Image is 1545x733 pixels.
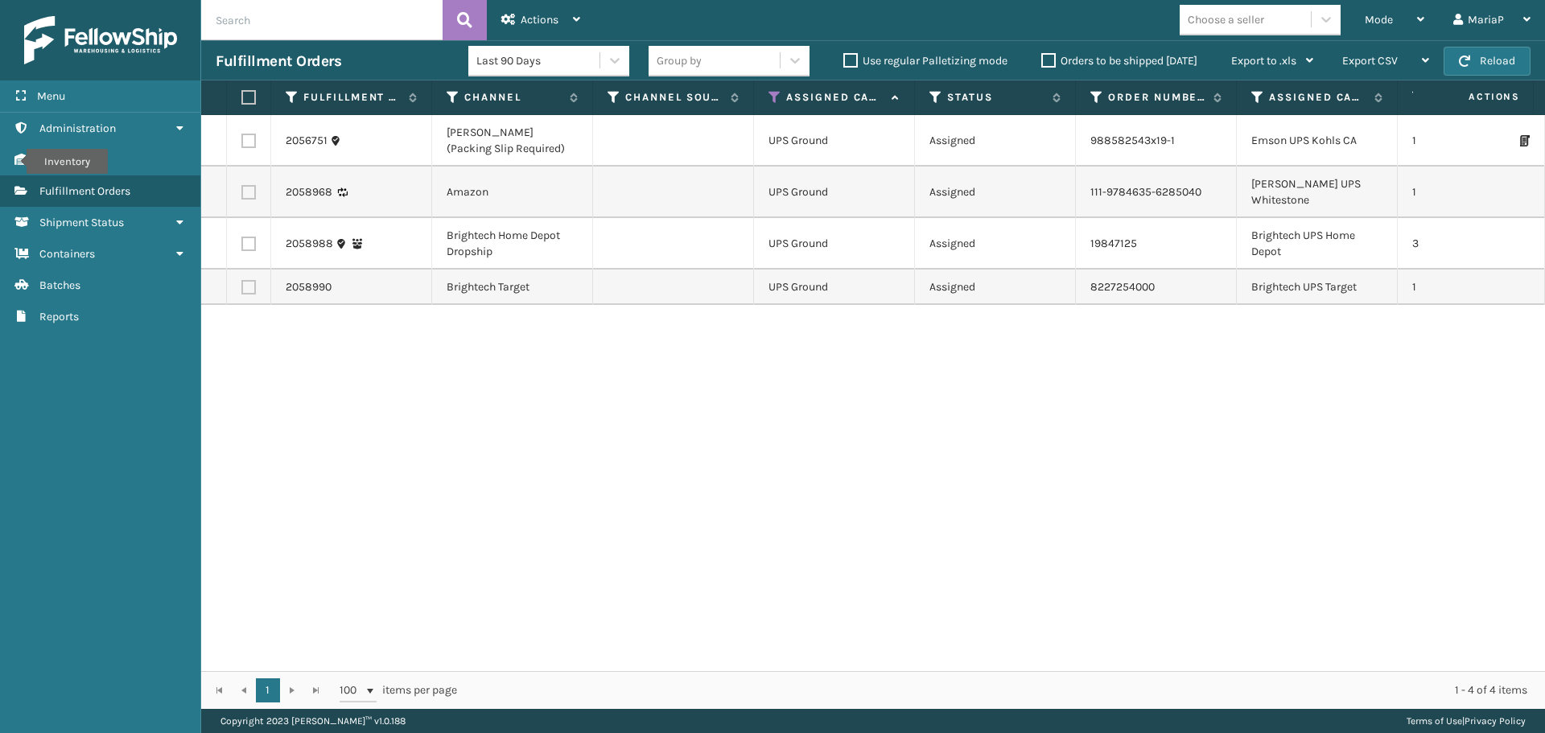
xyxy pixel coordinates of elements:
[480,682,1527,698] div: 1 - 4 of 4 items
[39,153,87,167] span: Inventory
[754,167,915,218] td: UPS Ground
[464,90,562,105] label: Channel
[1465,715,1526,727] a: Privacy Policy
[754,270,915,305] td: UPS Ground
[286,236,333,252] a: 2058988
[340,678,457,702] span: items per page
[216,51,341,71] h3: Fulfillment Orders
[303,90,401,105] label: Fulfillment Order Id
[220,709,406,733] p: Copyright 2023 [PERSON_NAME]™ v 1.0.188
[286,133,328,149] a: 2056751
[1041,54,1197,68] label: Orders to be shipped [DATE]
[39,216,124,229] span: Shipment Status
[786,90,884,105] label: Assigned Carrier Service
[1237,270,1398,305] td: Brightech UPS Target
[754,115,915,167] td: UPS Ground
[1365,13,1393,27] span: Mode
[432,270,593,305] td: Brightech Target
[1231,54,1296,68] span: Export to .xls
[947,90,1044,105] label: Status
[286,279,332,295] a: 2058990
[843,54,1007,68] label: Use regular Palletizing mode
[1237,167,1398,218] td: [PERSON_NAME] UPS Whitestone
[915,218,1076,270] td: Assigned
[915,115,1076,167] td: Assigned
[1407,709,1526,733] div: |
[39,121,116,135] span: Administration
[39,310,79,323] span: Reports
[24,16,177,64] img: logo
[37,89,65,103] span: Menu
[1237,115,1398,167] td: Emson UPS Kohls CA
[432,115,593,167] td: [PERSON_NAME] (Packing Slip Required)
[39,278,80,292] span: Batches
[476,52,601,69] div: Last 90 Days
[1407,715,1462,727] a: Terms of Use
[625,90,723,105] label: Channel Source
[915,270,1076,305] td: Assigned
[432,167,593,218] td: Amazon
[915,167,1076,218] td: Assigned
[39,184,130,198] span: Fulfillment Orders
[1342,54,1398,68] span: Export CSV
[1237,218,1398,270] td: Brightech UPS Home Depot
[286,184,332,200] a: 2058968
[432,218,593,270] td: Brightech Home Depot Dropship
[340,682,364,698] span: 100
[1076,218,1237,270] td: 19847125
[521,13,558,27] span: Actions
[1108,90,1205,105] label: Order Number
[1076,115,1237,167] td: 988582543x19-1
[1520,135,1530,146] i: Print Packing Slip
[1076,270,1237,305] td: 8227254000
[1269,90,1366,105] label: Assigned Carrier
[1418,84,1530,110] span: Actions
[1188,11,1264,28] div: Choose a seller
[256,678,280,702] a: 1
[1076,167,1237,218] td: 111-9784635-6285040
[657,52,702,69] div: Group by
[754,218,915,270] td: UPS Ground
[1444,47,1531,76] button: Reload
[39,247,95,261] span: Containers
